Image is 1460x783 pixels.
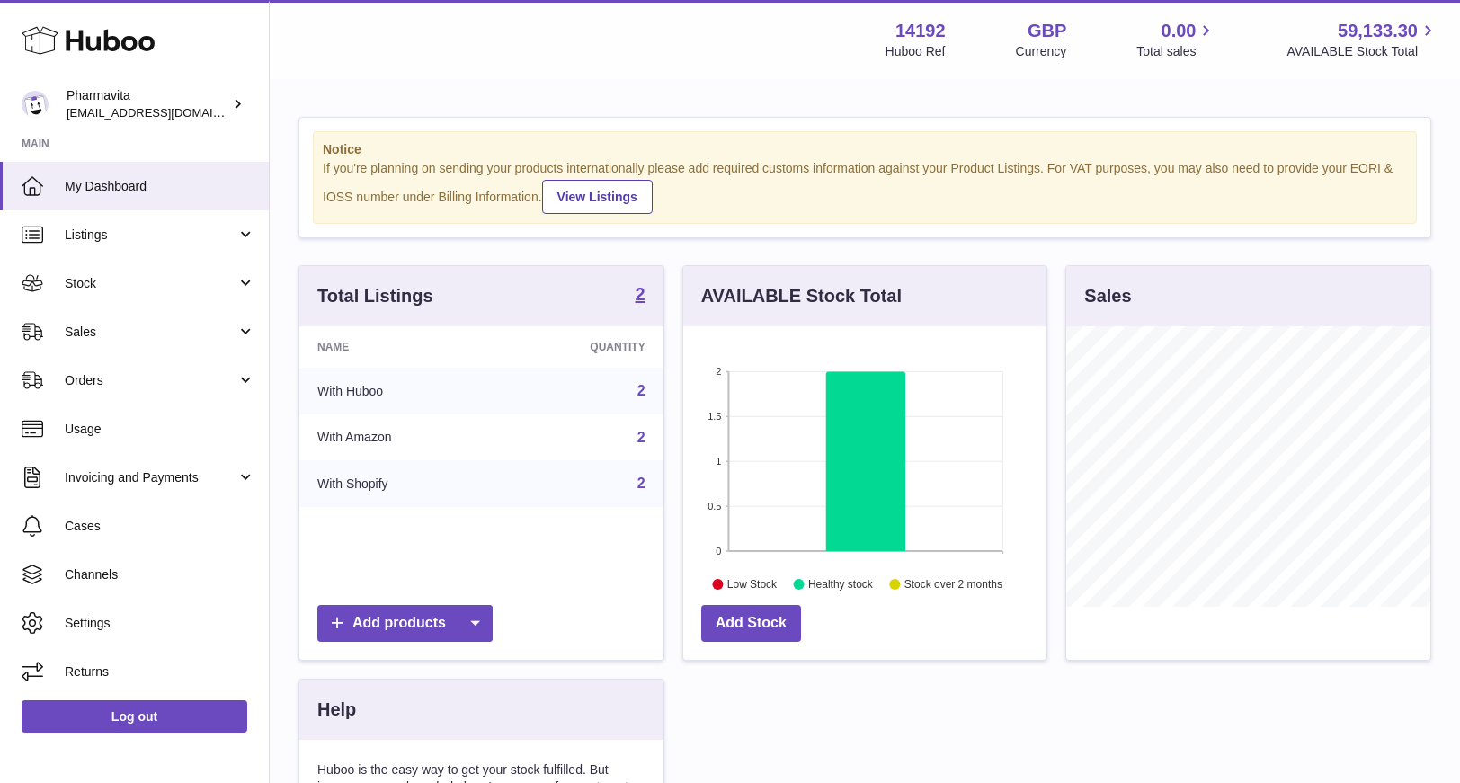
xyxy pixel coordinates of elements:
span: Settings [65,615,255,632]
div: Currency [1016,43,1067,60]
strong: Notice [323,141,1407,158]
span: 59,133.30 [1338,19,1418,43]
span: Listings [65,227,236,244]
a: 2 [637,383,645,398]
strong: 2 [636,285,645,303]
h3: Help [317,698,356,722]
a: View Listings [542,180,653,214]
a: 2 [637,430,645,445]
a: 0.00 Total sales [1136,19,1216,60]
text: Stock over 2 months [904,578,1002,591]
text: 1 [716,456,721,467]
a: 2 [637,476,645,491]
text: 1.5 [708,411,721,422]
span: Returns [65,663,255,681]
h3: AVAILABLE Stock Total [701,284,902,308]
a: Log out [22,700,247,733]
a: Add products [317,605,493,642]
span: Cases [65,518,255,535]
h3: Sales [1084,284,1131,308]
a: 2 [636,285,645,307]
span: AVAILABLE Stock Total [1286,43,1438,60]
text: 0 [716,546,721,556]
th: Quantity [498,326,663,368]
td: With Huboo [299,368,498,414]
strong: 14192 [895,19,946,43]
div: Pharmavita [67,87,228,121]
th: Name [299,326,498,368]
img: matt.simic@pharmavita.uk [22,91,49,118]
td: With Amazon [299,414,498,461]
div: Huboo Ref [886,43,946,60]
td: With Shopify [299,460,498,507]
strong: GBP [1028,19,1066,43]
span: Channels [65,566,255,583]
span: Stock [65,275,236,292]
span: Total sales [1136,43,1216,60]
span: Invoicing and Payments [65,469,236,486]
span: 0.00 [1162,19,1197,43]
div: If you're planning on sending your products internationally please add required customs informati... [323,160,1407,214]
text: Healthy stock [808,578,874,591]
a: Add Stock [701,605,801,642]
text: Low Stock [727,578,778,591]
span: Usage [65,421,255,438]
text: 2 [716,366,721,377]
span: Orders [65,372,236,389]
span: Sales [65,324,236,341]
a: 59,133.30 AVAILABLE Stock Total [1286,19,1438,60]
h3: Total Listings [317,284,433,308]
span: [EMAIL_ADDRESS][DOMAIN_NAME] [67,105,264,120]
span: My Dashboard [65,178,255,195]
text: 0.5 [708,501,721,512]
